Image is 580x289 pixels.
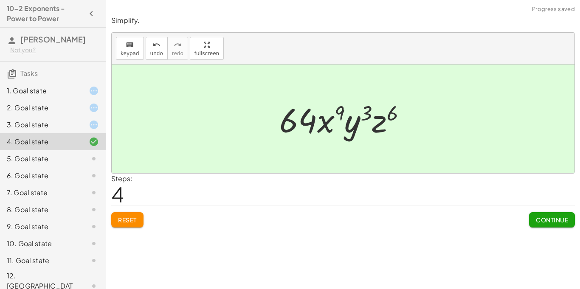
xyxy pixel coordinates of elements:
[7,255,75,266] div: 11. Goal state
[126,40,134,50] i: keyboard
[20,34,86,44] span: [PERSON_NAME]
[190,37,224,60] button: fullscreen
[7,86,75,96] div: 1. Goal state
[7,222,75,232] div: 9. Goal state
[89,188,99,198] i: Task not started.
[532,5,575,14] span: Progress saved
[7,154,75,164] div: 5. Goal state
[7,3,84,24] h4: 10-2 Exponents - Power to Power
[194,51,219,56] span: fullscreen
[7,171,75,181] div: 6. Goal state
[150,51,163,56] span: undo
[89,255,99,266] i: Task not started.
[111,212,144,227] button: Reset
[167,37,188,60] button: redoredo
[118,216,137,224] span: Reset
[529,212,575,227] button: Continue
[172,51,183,56] span: redo
[89,171,99,181] i: Task not started.
[7,103,75,113] div: 2. Goal state
[146,37,168,60] button: undoundo
[89,86,99,96] i: Task started.
[20,69,38,78] span: Tasks
[7,238,75,249] div: 10. Goal state
[174,40,182,50] i: redo
[89,103,99,113] i: Task started.
[89,120,99,130] i: Task started.
[89,222,99,232] i: Task not started.
[7,120,75,130] div: 3. Goal state
[121,51,139,56] span: keypad
[89,137,99,147] i: Task finished and correct.
[89,205,99,215] i: Task not started.
[111,16,575,25] p: Simplify.
[536,216,568,224] span: Continue
[89,154,99,164] i: Task not started.
[7,137,75,147] div: 4. Goal state
[116,37,144,60] button: keyboardkeypad
[152,40,160,50] i: undo
[7,205,75,215] div: 8. Goal state
[7,188,75,198] div: 7. Goal state
[10,46,99,54] div: Not you?
[111,174,132,183] label: Steps:
[89,238,99,249] i: Task not started.
[111,181,124,207] span: 4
